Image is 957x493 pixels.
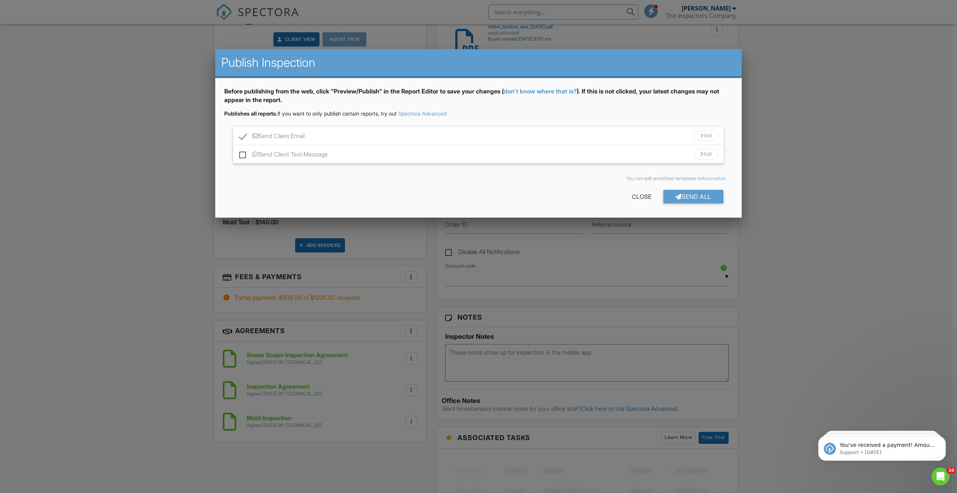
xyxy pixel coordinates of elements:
strong: Publishes all reports. [224,110,277,117]
iframe: Intercom notifications message [807,420,957,473]
div: Close [620,190,663,203]
a: Spectora Advanced [398,110,447,117]
label: Send Client Email [239,132,304,142]
iframe: Intercom live chat [931,467,949,485]
div: Edit [694,149,718,159]
span: If you want to only publish certain reports, try out [224,110,397,117]
div: Send All [663,190,723,203]
a: Automation [701,176,726,181]
h2: Publish Inspection [221,55,736,70]
div: Edit [694,131,718,141]
span: 10 [947,467,955,473]
a: don't know where that is? [504,87,577,95]
div: You can edit email/text templates in . [230,176,727,182]
div: Before publishing from the web, click "Preview/Publish" in the Report Editor to save your changes... [224,87,733,110]
label: Send Client Text Message [239,151,328,160]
